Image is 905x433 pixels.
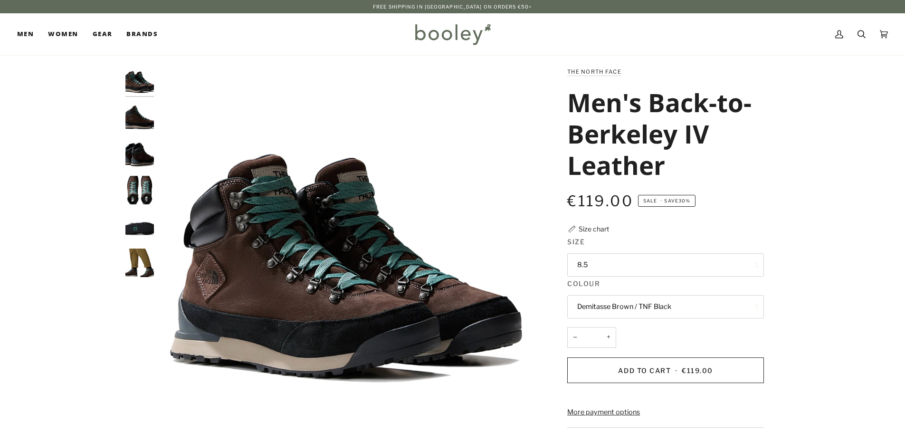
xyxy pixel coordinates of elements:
[567,327,616,348] input: Quantity
[125,103,154,132] img: The North Face Men's Back-to-Berkeley IV Leather Demitasse Brown / TNF Black - Booley Galway
[567,407,764,418] a: More payment options
[567,295,764,318] button: Demitasse Brown / TNF Black
[567,279,600,289] span: Colour
[86,13,120,55] a: Gear
[567,327,582,348] button: −
[125,176,154,204] img: The North Face Men's Back-to-Berkeley IV Leather Demitasse Brown / TNF Black - Booley Galway
[658,198,664,203] em: •
[579,224,609,234] div: Size chart
[93,29,113,39] span: Gear
[601,327,616,348] button: +
[618,366,671,375] span: Add to Cart
[41,13,85,55] a: Women
[373,3,532,10] p: Free Shipping in [GEOGRAPHIC_DATA] on Orders €50+
[125,67,154,95] img: The North Face Men's Back-to-Berkeley IV Leather Demitasse Brown / TNF Black - Booley Galway
[125,249,154,277] img: The North Face Men's Back-to-Berkeley IV Leather Demitasse Brown / TNF Black - Booley Galway
[638,195,695,207] span: Save
[567,68,621,75] a: The North Face
[682,366,713,375] span: €119.00
[678,198,690,203] span: 30%
[125,139,154,168] img: The North Face Men's Back-to-Berkeley IV Leather Demitasse Brown / TNF Black - Booley Galway
[48,29,78,39] span: Women
[125,212,154,241] img: The North Face Men's Back-to-Berkeley IV Leather Demitasse Brown / TNF Black - Booley Galway
[567,253,764,277] button: 8.5
[17,29,34,39] span: Men
[643,198,657,203] span: Sale
[567,357,764,383] button: Add to Cart • €119.00
[567,192,633,210] span: €119.00
[126,29,158,39] span: Brands
[567,87,757,181] h1: Men's Back-to-Berkeley IV Leather
[567,237,585,247] span: Size
[119,13,165,55] a: Brands
[673,366,680,375] span: •
[411,20,494,48] img: Booley
[17,13,41,55] a: Men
